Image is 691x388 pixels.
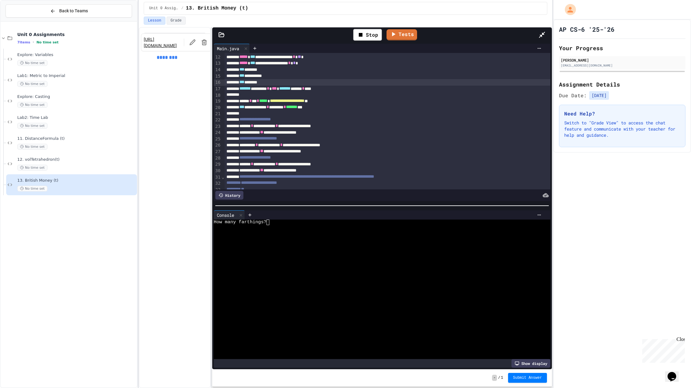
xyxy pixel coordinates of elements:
[17,52,136,58] span: Explore: Variables
[17,186,48,192] span: No time set
[558,2,577,17] div: My Account
[215,191,243,200] div: History
[214,44,250,53] div: Main.java
[561,57,684,63] div: [PERSON_NAME]
[511,359,550,368] div: Show display
[17,157,136,162] span: 12. volTetrahedron(t)
[214,111,221,117] div: 21
[214,98,221,105] div: 19
[214,105,221,111] div: 20
[17,178,136,183] span: 13. British Money (t)
[564,120,680,138] p: Switch to "Grade View" to access the chat feature and communicate with your teacher for help and ...
[214,210,245,220] div: Console
[17,115,136,120] span: Lab2: Time Lab
[214,92,221,99] div: 18
[17,40,30,44] span: 7 items
[36,40,59,44] span: No time set
[186,5,248,12] span: 13. British Money (t)
[17,94,136,99] span: Explore: Casting
[640,337,685,363] iframe: chat widget
[33,40,34,45] span: •
[214,220,267,225] span: How many farthings?
[214,180,221,187] div: 32
[214,67,221,73] div: 14
[221,175,225,180] span: Fold line
[589,91,609,100] span: [DATE]
[492,375,497,381] span: -
[214,187,221,193] div: 33
[501,375,503,380] span: 1
[17,144,48,150] span: No time set
[214,117,221,123] div: 22
[508,373,547,383] button: Submit Answer
[214,174,221,181] div: 31
[214,168,221,174] div: 30
[144,17,165,25] button: Lesson
[214,79,221,86] div: 16
[561,63,684,68] div: [EMAIL_ADDRESS][DOMAIN_NAME]
[17,165,48,171] span: No time set
[564,110,680,117] h3: Need Help?
[214,136,221,143] div: 25
[214,130,221,136] div: 24
[513,375,542,380] span: Submit Answer
[17,73,136,79] span: Lab1: Metric to Imperial
[353,29,382,41] div: Stop
[149,6,179,11] span: Unit 0 Assignments
[167,17,186,25] button: Grade
[214,161,221,168] div: 29
[214,155,221,162] div: 28
[498,375,500,380] span: /
[559,80,685,89] h2: Assignment Details
[559,92,587,99] span: Due Date:
[214,60,221,67] div: 13
[17,81,48,87] span: No time set
[59,8,88,14] span: Back to Teams
[17,102,48,108] span: No time set
[214,123,221,130] div: 23
[559,44,685,52] h2: Your Progress
[144,36,180,49] a: [URL][DOMAIN_NAME]
[387,29,417,40] a: Tests
[214,73,221,80] div: 15
[17,32,136,37] span: Unit 0 Assignments
[214,142,221,149] div: 26
[214,86,221,92] div: 17
[214,212,237,218] div: Console
[17,123,48,129] span: No time set
[17,136,136,141] span: 11. DistanceFormula (t)
[2,2,43,39] div: Chat with us now!Close
[214,54,221,61] div: 12
[214,149,221,155] div: 27
[6,4,132,18] button: Back to Teams
[665,363,685,382] iframe: chat widget
[17,60,48,66] span: No time set
[559,25,614,34] h1: AP CS-6 '25-'26
[181,6,183,11] span: /
[214,45,242,52] div: Main.java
